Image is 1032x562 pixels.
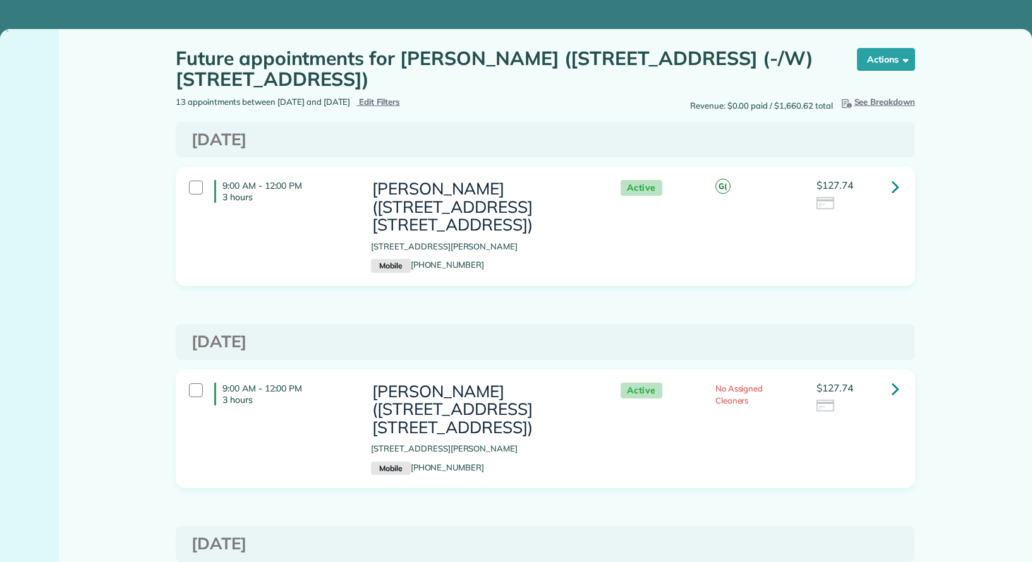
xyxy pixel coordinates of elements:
span: Revenue: $0.00 paid / $1,660.62 total [690,100,833,112]
span: Active [621,180,662,196]
img: icon_credit_card_neutral-3d9a980bd25ce6dbb0f2033d7200983694762465c175678fcbc2d8f4bc43548e.png [816,400,835,414]
a: Mobile[PHONE_NUMBER] [371,462,484,472]
p: 3 hours [222,394,352,405]
h3: [DATE] [191,333,899,351]
div: 13 appointments between [DATE] and [DATE] [166,96,545,109]
span: No Assigned Cleaners [715,383,763,406]
span: $127.74 [816,179,853,191]
h4: 9:00 AM - 12:00 PM [214,383,352,405]
h3: [DATE] [191,131,899,149]
h3: [PERSON_NAME] ([STREET_ADDRESS] [STREET_ADDRESS]) [371,180,595,234]
h1: Future appointments for [PERSON_NAME] ([STREET_ADDRESS] (-/W) [STREET_ADDRESS]) [176,48,833,90]
h3: [PERSON_NAME] ([STREET_ADDRESS] [STREET_ADDRESS]) [371,383,595,437]
small: Mobile [371,259,410,273]
small: Mobile [371,462,410,475]
a: Edit Filters [356,97,400,107]
h4: 9:00 AM - 12:00 PM [214,180,352,203]
span: $127.74 [816,381,853,394]
span: Edit Filters [359,97,400,107]
button: See Breakdown [839,96,916,109]
a: Mobile[PHONE_NUMBER] [371,260,484,270]
span: G( [715,179,731,194]
button: Actions [857,48,915,71]
p: 3 hours [222,191,352,203]
h3: [DATE] [191,535,899,553]
span: Active [621,383,662,398]
p: [STREET_ADDRESS][PERSON_NAME] [371,443,595,455]
p: [STREET_ADDRESS][PERSON_NAME] [371,241,595,253]
img: icon_credit_card_neutral-3d9a980bd25ce6dbb0f2033d7200983694762465c175678fcbc2d8f4bc43548e.png [816,197,835,211]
